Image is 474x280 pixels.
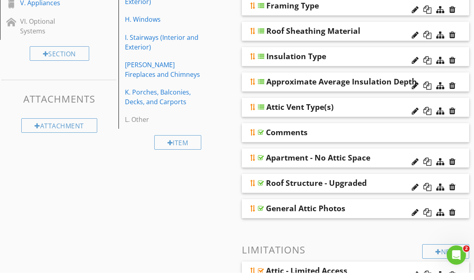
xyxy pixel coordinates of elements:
div: Approximate Average Insulation Depth [266,84,417,94]
div: K. Porches, Balconies, Decks, and Carports [125,95,203,114]
div: Apartment - No Attic Space [266,160,370,170]
div: General Attic Photos [266,211,345,220]
div: Framing Type [266,8,319,18]
div: V. Appliances [20,5,80,15]
div: I. Stairways (Interior and Exterior) [125,40,203,59]
div: Attachment [21,126,97,140]
span: 2 [463,253,470,259]
div: Roof Structure - Upgraded [266,185,367,195]
div: Comments [266,135,308,144]
div: Item [154,142,202,157]
h3: Limitations [242,251,469,262]
div: L. Other [125,122,203,132]
div: H. Windows [125,22,203,31]
div: Section [30,54,89,68]
div: New [422,251,469,266]
div: VI. Optional Systems [20,24,80,43]
div: Roof Sheathing Material [266,33,360,43]
div: [PERSON_NAME] Fireplaces and Chimneys [125,67,203,86]
iframe: Intercom live chat [447,253,466,272]
div: Attic Vent Type(s) [266,109,334,119]
div: Insulation Type [266,59,326,68]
